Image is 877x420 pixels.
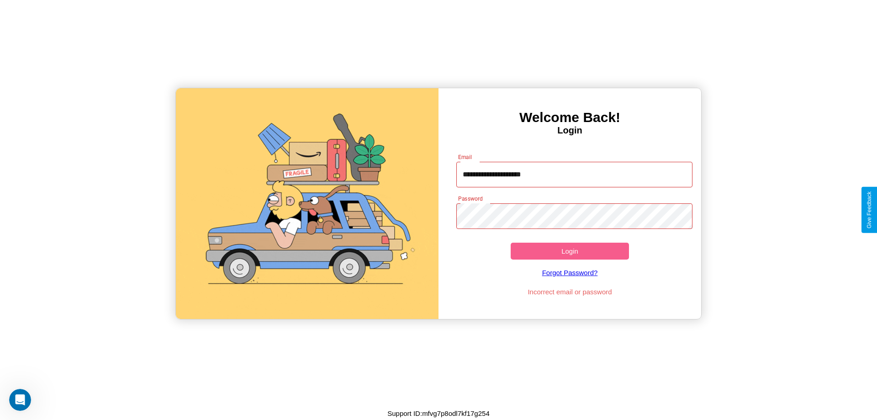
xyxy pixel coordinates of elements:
a: Forgot Password? [452,260,688,286]
label: Email [458,153,472,161]
div: Give Feedback [866,191,872,229]
img: gif [176,88,438,319]
p: Support ID: mfvg7p8odl7kf17g254 [387,407,490,420]
iframe: Intercom live chat [9,389,31,411]
h4: Login [438,125,701,136]
button: Login [511,243,629,260]
h3: Welcome Back! [438,110,701,125]
p: Incorrect email or password [452,286,688,298]
label: Password [458,195,482,202]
